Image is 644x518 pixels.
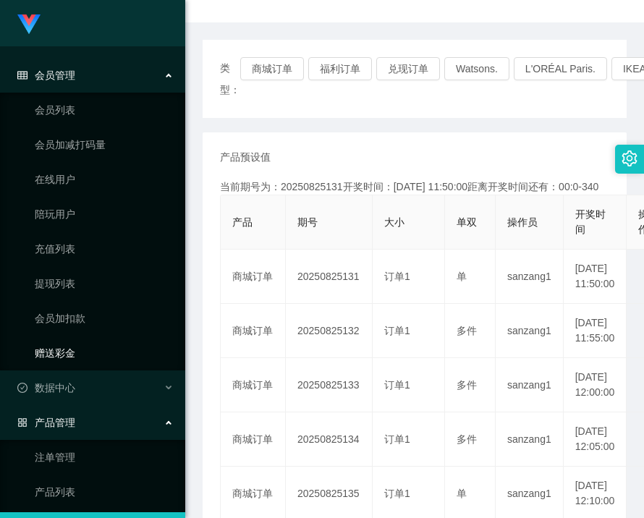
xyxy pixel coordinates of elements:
span: 订单1 [384,271,410,282]
i: 图标: table [17,70,27,80]
span: 单双 [457,216,477,228]
span: 数据中心 [17,382,75,394]
button: 商城订单 [240,57,304,80]
span: 大小 [384,216,404,228]
span: 订单1 [384,325,410,336]
td: [DATE] 12:00:00 [564,358,627,412]
a: 赠送彩金 [35,339,174,368]
span: 多件 [457,379,477,391]
a: 陪玩用户 [35,200,174,229]
span: 期号 [297,216,318,228]
span: 会员管理 [17,69,75,81]
td: 商城订单 [221,412,286,467]
span: 单 [457,488,467,499]
a: 提现列表 [35,269,174,298]
span: 开奖时间 [575,208,606,235]
div: 当前期号为：20250825131开奖时间：[DATE] 11:50:00距离开奖时间还有：00:0-340 [220,179,609,195]
a: 注单管理 [35,443,174,472]
span: 类型： [220,57,240,101]
a: 在线用户 [35,165,174,194]
i: 图标: setting [622,150,637,166]
td: [DATE] 12:05:00 [564,412,627,467]
span: 产品 [232,216,253,228]
span: 单 [457,271,467,282]
img: logo.9652507e.png [17,14,41,35]
td: sanzang1 [496,250,564,304]
td: 20250825132 [286,304,373,358]
span: 多件 [457,325,477,336]
a: 会员加减打码量 [35,130,174,159]
a: 会员加扣款 [35,304,174,333]
span: 操作员 [507,216,538,228]
i: 图标: check-circle-o [17,383,27,393]
td: 商城订单 [221,304,286,358]
button: 兑现订单 [376,57,440,80]
span: 产品预设值 [220,150,271,165]
i: 图标: appstore-o [17,417,27,428]
button: 福利订单 [308,57,372,80]
td: 商城订单 [221,358,286,412]
td: sanzang1 [496,358,564,412]
td: [DATE] 11:55:00 [564,304,627,358]
span: 订单1 [384,488,410,499]
a: 充值列表 [35,234,174,263]
td: sanzang1 [496,304,564,358]
span: 订单1 [384,433,410,445]
td: 20250825131 [286,250,373,304]
td: 20250825134 [286,412,373,467]
td: 商城订单 [221,250,286,304]
td: 20250825133 [286,358,373,412]
button: L'ORÉAL Paris. [514,57,607,80]
a: 产品列表 [35,477,174,506]
td: sanzang1 [496,412,564,467]
button: Watsons. [444,57,509,80]
span: 多件 [457,433,477,445]
span: 产品管理 [17,417,75,428]
td: [DATE] 11:50:00 [564,250,627,304]
a: 会员列表 [35,95,174,124]
span: 订单1 [384,379,410,391]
